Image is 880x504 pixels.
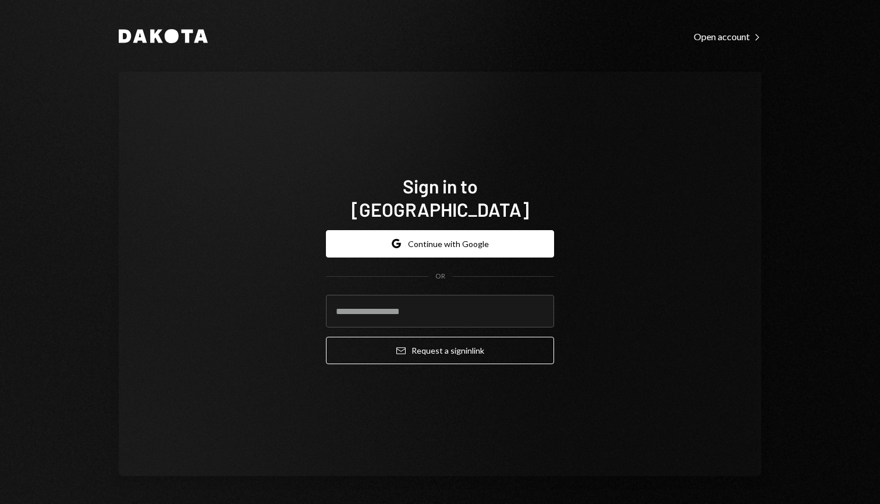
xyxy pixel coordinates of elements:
h1: Sign in to [GEOGRAPHIC_DATA] [326,174,554,221]
button: Request a signinlink [326,337,554,364]
div: Open account [694,31,761,43]
button: Continue with Google [326,230,554,258]
div: OR [435,272,445,281]
a: Open account [694,30,761,43]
